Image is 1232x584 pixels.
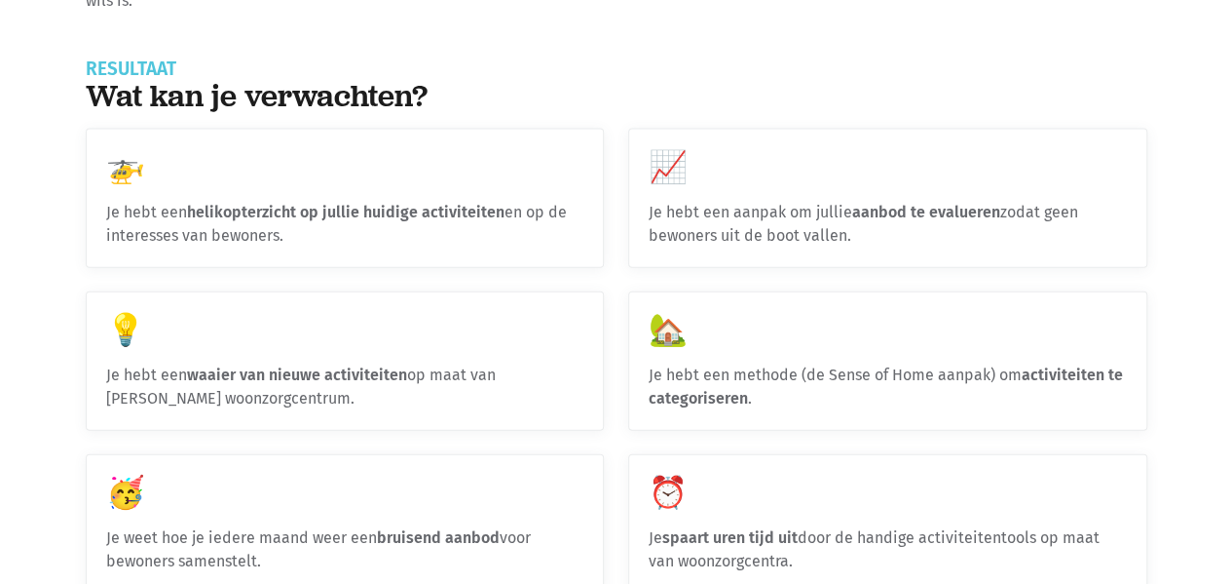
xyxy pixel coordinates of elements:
[86,78,1147,114] h2: Wat kan je verwachten?
[106,149,584,185] div: 🚁
[87,292,604,430] div: Je hebt een op maat van [PERSON_NAME] woonzorgcentrum.
[187,203,504,221] strong: helikopterzicht op jullie huidige activiteiten
[106,312,584,348] div: 💡
[377,528,500,547] strong: bruisend aanbod
[106,475,584,511] div: 🥳
[649,312,1127,348] div: 🏡
[852,203,1000,221] strong: aanbod te evalueren
[629,292,1146,430] div: Je hebt een methode (de Sense of Home aanpak) om .
[86,60,1147,78] div: Resultaat
[649,366,1123,408] strong: activiteiten te categoriseren
[106,201,584,248] div: Je hebt een en op de interesses van bewoners.
[649,475,1127,511] div: ⏰
[187,366,407,384] strong: waaier van nieuwe activiteiten
[662,528,798,547] strong: spaart uren tijd uit
[629,130,1146,267] div: Je hebt een aanpak om jullie zodat geen bewoners uit de boot vallen.
[649,149,1127,185] div: 📈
